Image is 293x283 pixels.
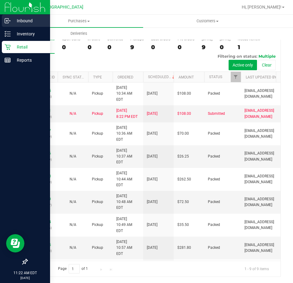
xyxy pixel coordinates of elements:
button: N/A [70,245,76,251]
span: [DATE] [147,91,157,96]
p: Inventory [11,30,47,38]
a: Status [209,75,222,79]
span: Filtering on status: [218,54,257,59]
span: Page of 1 [53,264,93,274]
button: N/A [70,111,76,117]
span: Packed [208,199,220,205]
span: [DATE] 10:49 AM EDT [116,216,139,234]
span: Multiple [259,54,276,59]
p: [DATE] [3,276,47,280]
span: Pickup [92,131,103,136]
span: [DATE] 10:48 AM EDT [116,193,139,211]
span: Pickup [92,176,103,182]
a: Filter [231,72,241,82]
span: Not Applicable [70,154,76,158]
span: Not Applicable [70,223,76,227]
span: Pickup [92,222,103,228]
span: Pickup [92,245,103,251]
a: Deliveries [15,27,143,40]
a: Scheduled [148,75,176,79]
span: Not Applicable [70,245,76,250]
a: Purchases [15,15,143,27]
inline-svg: Retail [5,44,11,50]
span: $108.00 [177,91,191,96]
div: 0 [178,44,194,51]
p: Inbound [11,17,47,24]
span: Hi, [PERSON_NAME]! [242,5,281,9]
span: [DATE] 8:22 PM EDT [116,108,138,119]
span: Pickup [92,199,103,205]
span: $262.50 [177,176,191,182]
span: Deliveries [62,31,96,36]
span: Packed [208,176,220,182]
span: Not Applicable [70,200,76,204]
span: Not Applicable [70,177,76,181]
iframe: Resource center [6,234,24,252]
span: $26.25 [177,154,189,159]
p: Retail [11,43,47,51]
span: Pickup [92,111,103,117]
div: 9 [130,44,144,51]
span: [DATE] 10:44 AM EDT [116,170,139,188]
span: Packed [208,91,220,96]
span: $281.80 [177,245,191,251]
span: Pickup [92,154,103,159]
button: N/A [70,154,76,159]
div: 0 [151,44,170,51]
a: Ordered [118,75,133,79]
a: Amount [179,75,194,79]
a: Type [93,75,102,79]
inline-svg: Inbound [5,18,11,24]
span: Not Applicable [70,91,76,96]
span: $72.50 [177,199,189,205]
span: Not Applicable [70,111,76,116]
span: Not Applicable [70,131,76,136]
span: $35.50 [177,222,189,228]
span: 1 - 9 of 9 items [240,264,274,273]
div: 0 [62,44,80,51]
span: Packed [208,222,220,228]
span: [DATE] [147,154,157,159]
span: Packed [208,245,220,251]
p: 11:22 AM EDT [3,270,47,276]
span: Purchases [15,18,143,24]
span: [GEOGRAPHIC_DATA] [42,5,83,10]
span: Customers [143,18,271,24]
span: [DATE] 10:37 AM EDT [116,148,139,165]
div: 0 [107,44,123,51]
span: [DATE] [147,111,157,117]
div: 0 [88,44,100,51]
div: 0 [220,44,230,51]
button: Active only [229,60,257,70]
span: Submitted [208,111,225,117]
span: [DATE] 10:36 AM EDT [116,125,139,143]
span: Packed [208,154,220,159]
a: Last Updated By [246,75,277,79]
span: [DATE] 10:57 AM EDT [116,239,139,257]
span: Packed [208,131,220,136]
span: [DATE] [147,199,157,205]
span: [DATE] [147,176,157,182]
button: N/A [70,91,76,96]
input: 1 [69,264,80,274]
button: N/A [70,199,76,205]
div: 9 [202,44,212,51]
button: N/A [70,176,76,182]
span: [DATE] [147,222,157,228]
span: $108.00 [177,111,191,117]
span: Pickup [92,91,103,96]
a: Sync Status [63,75,86,79]
a: Customers [143,15,272,27]
button: Clear [258,60,276,70]
span: [DATE] [147,131,157,136]
p: Reports [11,56,47,64]
button: N/A [70,131,76,136]
span: [DATE] 10:34 AM EDT [116,85,139,103]
span: $70.00 [177,131,189,136]
inline-svg: Inventory [5,31,11,37]
span: [DATE] [147,245,157,251]
div: 1 [238,44,260,51]
button: N/A [70,222,76,228]
inline-svg: Reports [5,57,11,63]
